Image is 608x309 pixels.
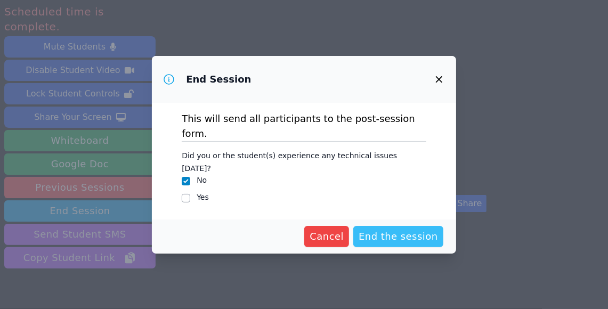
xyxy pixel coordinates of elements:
[186,73,251,86] h3: End Session
[182,146,426,175] legend: Did you or the student(s) experience any technical issues [DATE]?
[182,111,426,141] p: This will send all participants to the post-session form.
[197,176,207,184] label: No
[197,193,209,201] label: Yes
[359,229,438,244] span: End the session
[304,226,349,247] button: Cancel
[353,226,443,247] button: End the session
[310,229,344,244] span: Cancel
